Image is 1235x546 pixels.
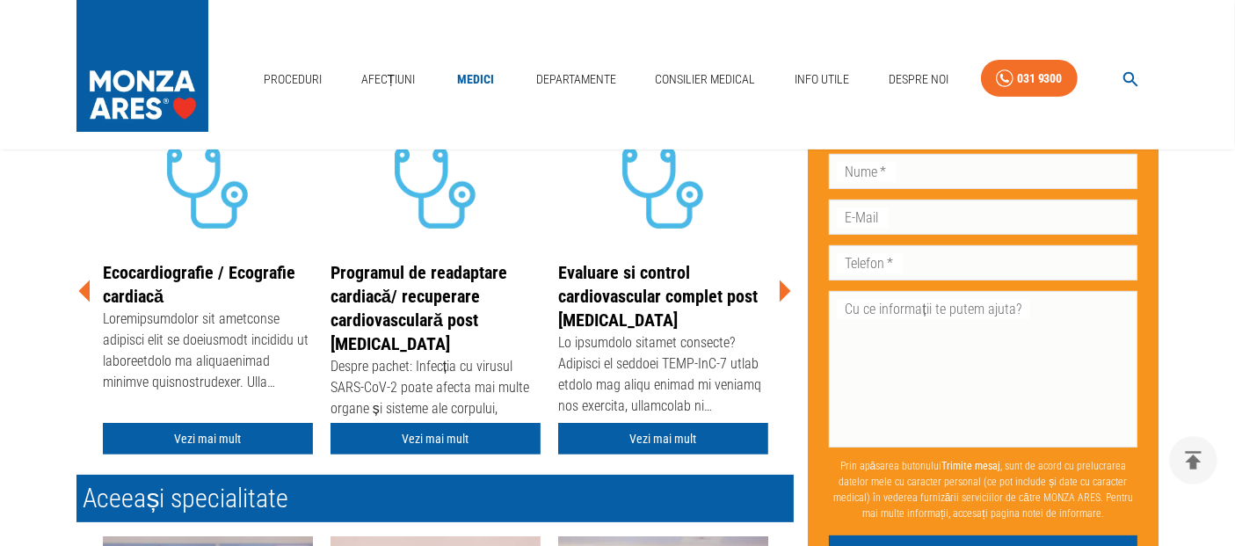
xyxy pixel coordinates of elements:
div: 031 9300 [1017,68,1063,90]
h2: Aceeași specialitate [76,475,794,522]
a: Vezi mai mult [558,423,768,455]
a: Ecocardiografie / Ecografie cardiacă [103,262,295,307]
button: delete [1169,436,1217,484]
a: Programul de readaptare cardiacă/ recuperare cardiovasculară post [MEDICAL_DATA] [331,262,507,354]
a: Info Utile [788,62,856,98]
a: Consilier Medical [648,62,762,98]
div: Despre pachet: Infecția cu virusul SARS-CoV-2 poate afecta mai multe organe și sisteme ale corpul... [331,356,541,444]
p: Prin apăsarea butonului , sunt de acord cu prelucrarea datelor mele cu caracter personal (ce pot ... [829,450,1138,528]
div: Lo ipsumdolo sitamet consecte? Adipisci el seddoei TEMP-InC-7 utlab etdolo mag aliqu enimad mi ve... [558,332,768,420]
b: Trimite mesaj [941,459,1000,471]
a: Proceduri [257,62,329,98]
a: Vezi mai mult [331,423,541,455]
a: 031 9300 [981,60,1078,98]
a: Despre Noi [882,62,955,98]
a: Afecțiuni [354,62,423,98]
div: Loremipsumdolor sit ametconse adipisci elit se doeiusmodt incididu ut laboreetdolo ma aliquaenima... [103,309,313,397]
a: Evaluare si control cardiovascular complet post [MEDICAL_DATA] [558,262,758,331]
a: Medici [447,62,504,98]
a: Departamente [529,62,623,98]
a: Vezi mai mult [103,423,313,455]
